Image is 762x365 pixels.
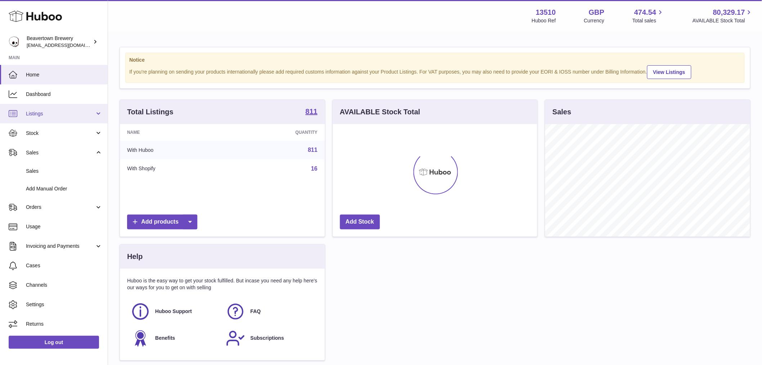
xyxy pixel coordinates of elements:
div: Currency [584,17,605,24]
div: Beavertown Brewery [27,35,91,49]
strong: Notice [129,57,741,63]
a: 16 [311,166,318,172]
span: Subscriptions [250,335,284,342]
h3: AVAILABLE Stock Total [340,107,420,117]
span: Cases [26,262,102,269]
span: [EMAIL_ADDRESS][DOMAIN_NAME] [27,42,106,48]
span: Benefits [155,335,175,342]
h3: Sales [552,107,571,117]
a: Huboo Support [131,302,219,321]
td: With Huboo [120,141,230,159]
a: 80,329.17 AVAILABLE Stock Total [692,8,753,24]
td: With Shopify [120,159,230,178]
span: 474.54 [634,8,656,17]
span: Sales [26,168,102,175]
th: Quantity [230,124,325,141]
span: Usage [26,223,102,230]
span: Returns [26,321,102,327]
a: 811 [308,147,318,153]
span: Invoicing and Payments [26,243,95,250]
span: FAQ [250,308,261,315]
a: 811 [305,108,317,116]
span: Home [26,71,102,78]
p: Huboo is the easy way to get your stock fulfilled. But incase you need any help here's our ways f... [127,277,318,291]
span: AVAILABLE Stock Total [692,17,753,24]
span: Channels [26,282,102,289]
span: Huboo Support [155,308,192,315]
strong: GBP [589,8,604,17]
span: Stock [26,130,95,137]
img: internalAdmin-13510@internal.huboo.com [9,36,19,47]
a: View Listings [647,65,691,79]
a: Benefits [131,329,219,348]
span: 80,329.17 [713,8,745,17]
strong: 13510 [536,8,556,17]
a: Subscriptions [226,329,314,348]
a: Add products [127,215,197,229]
span: Listings [26,110,95,117]
span: Add Manual Order [26,185,102,192]
span: Settings [26,301,102,308]
h3: Total Listings [127,107,174,117]
a: FAQ [226,302,314,321]
th: Name [120,124,230,141]
span: Dashboard [26,91,102,98]
a: Log out [9,336,99,349]
h3: Help [127,252,143,261]
span: Sales [26,149,95,156]
span: Total sales [632,17,664,24]
a: 474.54 Total sales [632,8,664,24]
span: Orders [26,204,95,211]
strong: 811 [305,108,317,115]
a: Add Stock [340,215,380,229]
div: If you're planning on sending your products internationally please add required customs informati... [129,64,741,79]
div: Huboo Ref [532,17,556,24]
